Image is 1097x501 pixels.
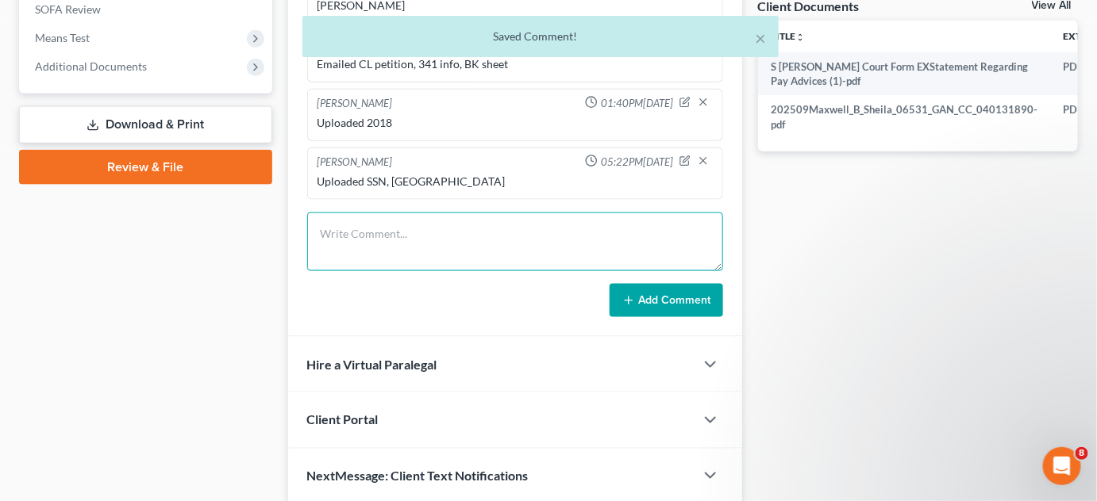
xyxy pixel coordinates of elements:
div: [PERSON_NAME] [318,96,393,112]
span: 05:22PM[DATE] [601,155,673,170]
td: 202509Maxwell_B_Sheila_06531_GAN_CC_040131890-pdf [758,95,1050,139]
div: Uploaded 2018 [318,115,713,131]
span: NextMessage: Client Text Notifications [307,468,529,484]
span: SOFA Review [35,2,101,16]
button: × [755,29,766,48]
td: S [PERSON_NAME] Court Form EXStatement Regarding Pay Advices (1)-pdf [758,52,1050,96]
span: 01:40PM[DATE] [601,96,673,111]
a: Review & File [19,150,272,185]
span: Client Portal [307,412,379,427]
span: Hire a Virtual Paralegal [307,357,437,372]
span: 8 [1076,447,1088,460]
a: Download & Print [19,106,272,143]
div: Uploaded SSN, [GEOGRAPHIC_DATA] [318,174,713,189]
div: Saved Comment! [315,29,766,44]
iframe: Intercom live chat [1043,447,1081,485]
span: Additional Documents [35,59,147,73]
button: Add Comment [610,284,723,317]
div: [PERSON_NAME] [318,155,393,170]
